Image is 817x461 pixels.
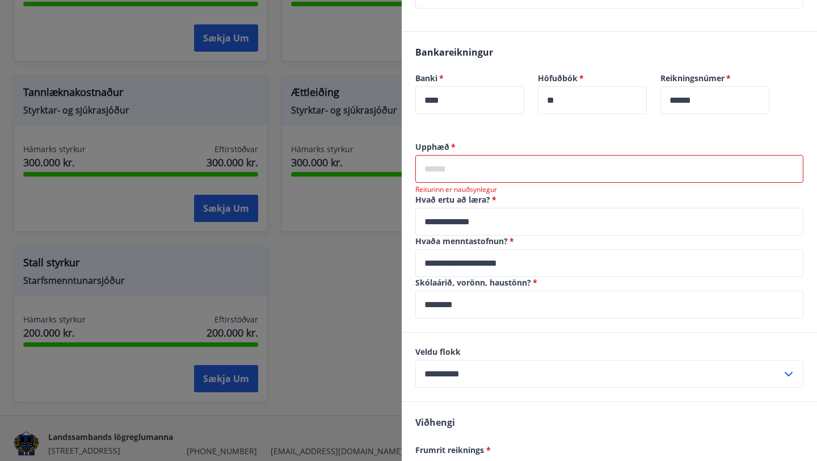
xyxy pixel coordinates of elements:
[660,73,769,84] label: Reikningsnúmer
[415,208,803,236] div: Hvað ertu að læra?
[415,46,493,58] span: Bankareikningur
[415,416,455,429] span: Viðhengi
[415,141,803,153] label: Upphæð
[415,445,491,455] span: Frumrit reiknings
[415,346,803,358] label: Veldu flokk
[415,155,803,183] div: Upphæð
[415,249,803,277] div: Hvaða menntastofnun?
[415,194,803,206] label: Hvað ertu að læra?
[538,73,647,84] label: Höfuðbók
[415,291,803,318] div: Skólaárið, vorönn, haustönn?
[415,236,803,247] label: Hvaða menntastofnun?
[415,73,524,84] label: Banki
[415,277,803,288] label: Skólaárið, vorönn, haustönn?
[415,185,803,194] p: Reiturinn er nauðsynlegur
